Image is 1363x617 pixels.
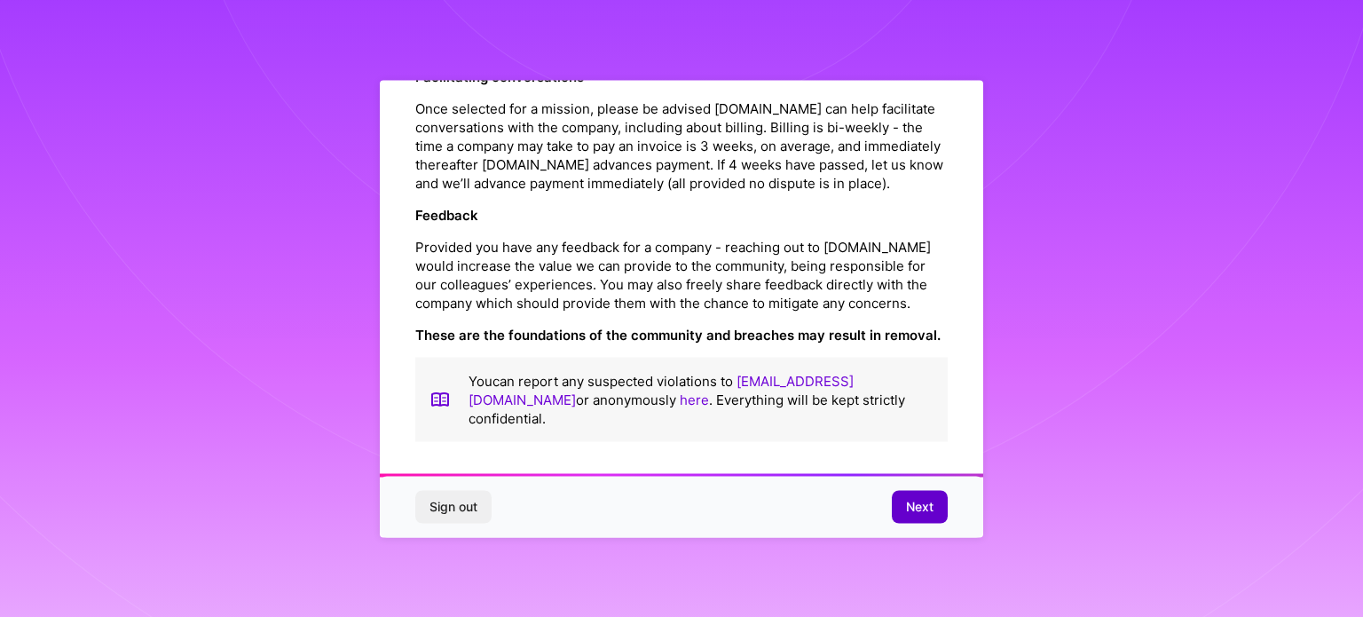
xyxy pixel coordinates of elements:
strong: Feedback [415,206,478,223]
strong: These are the foundations of the community and breaches may result in removal. [415,326,941,343]
span: Next [906,498,934,516]
p: You can report any suspected violations to or anonymously . Everything will be kept strictly conf... [469,371,934,427]
a: here [680,391,709,407]
p: Provided you have any feedback for a company - reaching out to [DOMAIN_NAME] would increase the v... [415,237,948,312]
span: Sign out [429,498,477,516]
a: [EMAIL_ADDRESS][DOMAIN_NAME] [469,372,854,407]
p: Once selected for a mission, please be advised [DOMAIN_NAME] can help facilitate conversations wi... [415,99,948,192]
button: Sign out [415,491,492,523]
img: book icon [429,371,451,427]
button: Next [892,491,948,523]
